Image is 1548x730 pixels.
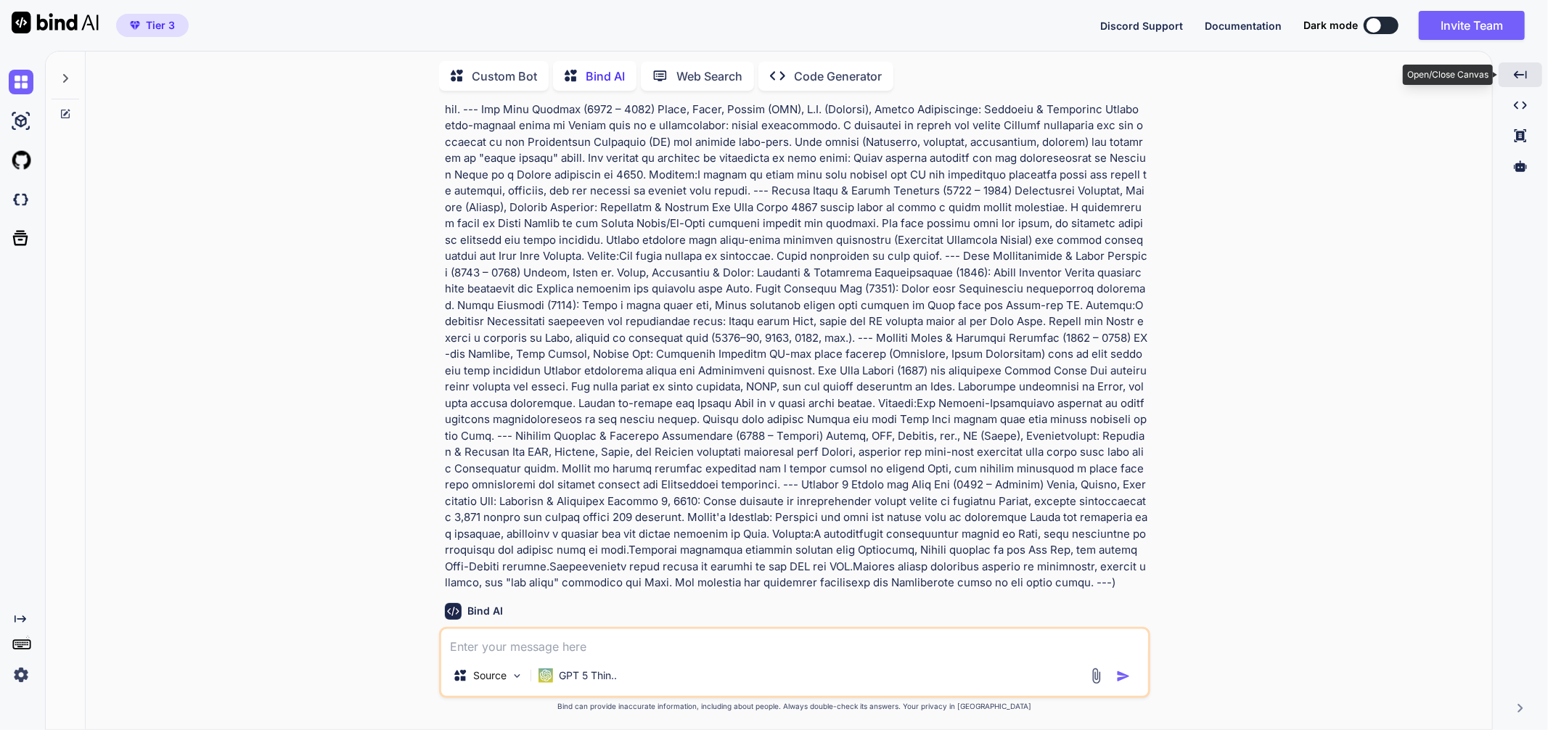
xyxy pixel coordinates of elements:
[1303,18,1358,33] span: Dark mode
[9,109,33,134] img: ai-studio
[1419,11,1525,40] button: Invite Team
[1100,18,1183,33] button: Discord Support
[1116,669,1131,684] img: icon
[1100,20,1183,32] span: Discord Support
[559,668,617,683] p: GPT 5 Thin..
[586,67,625,85] p: Bind AI
[1088,668,1105,684] img: attachment
[1403,65,1493,85] div: Open/Close Canvas
[9,70,33,94] img: chat
[467,604,503,618] h6: Bind AI
[12,12,99,33] img: Bind AI
[1205,20,1282,32] span: Documentation
[146,18,175,33] span: Tier 3
[676,67,742,85] p: Web Search
[9,663,33,687] img: settings
[472,67,537,85] p: Custom Bot
[511,670,523,682] img: Pick Models
[1205,18,1282,33] button: Documentation
[9,187,33,212] img: darkCloudIdeIcon
[439,701,1150,712] p: Bind can provide inaccurate information, including about people. Always double-check its answers....
[9,148,33,173] img: githubLight
[116,14,189,37] button: premiumTier 3
[538,668,553,683] img: GPT 5 Thinking Medium
[130,21,140,30] img: premium
[473,668,507,683] p: Source
[794,67,882,85] p: Code Generator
